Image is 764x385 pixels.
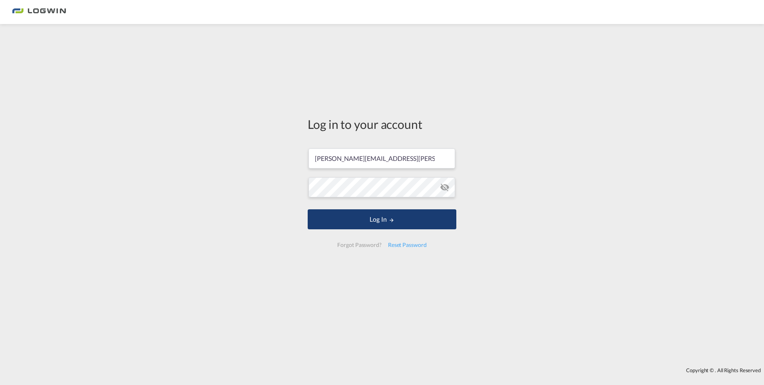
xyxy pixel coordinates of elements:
div: Reset Password [385,238,430,252]
md-icon: icon-eye-off [440,182,450,192]
input: Enter email/phone number [308,148,455,168]
div: Log in to your account [308,116,456,132]
div: Forgot Password? [334,238,384,252]
button: LOGIN [308,209,456,229]
img: 2761ae10d95411efa20a1f5e0282d2d7.png [12,3,66,21]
